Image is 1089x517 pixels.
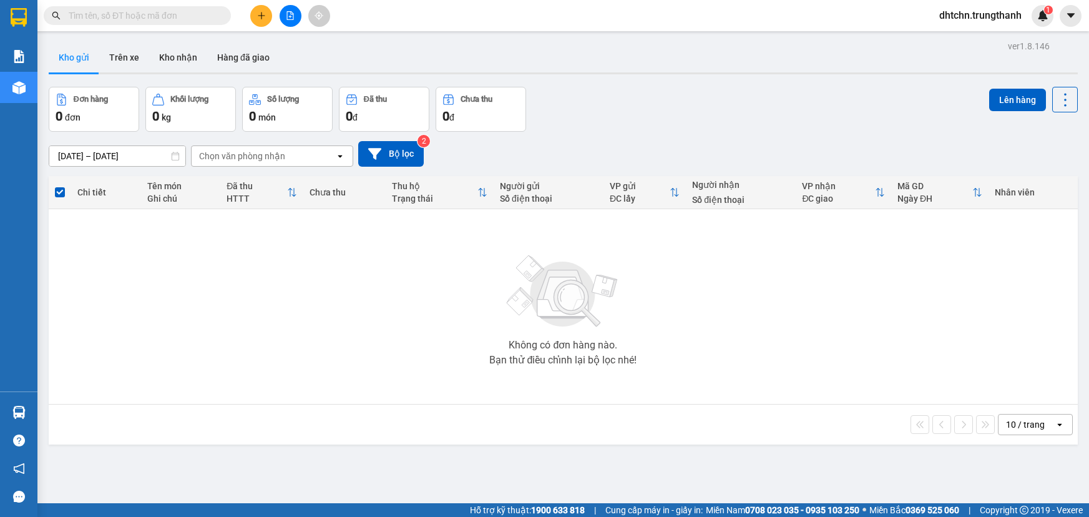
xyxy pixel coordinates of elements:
span: 1 [1046,6,1050,14]
div: HTTT [227,194,287,204]
div: Khối lượng [170,95,208,104]
span: notification [13,463,25,475]
div: Ngày ĐH [897,194,972,204]
img: solution-icon [12,50,26,63]
button: aim [308,5,330,27]
span: question-circle [13,435,25,446]
th: Toggle SortBy [220,176,303,209]
button: Số lượng0món [242,87,333,132]
img: warehouse-icon [12,406,26,419]
button: Bộ lọc [358,141,424,167]
svg: open [1055,420,1065,430]
sup: 1 [1044,6,1053,14]
span: kg [162,112,171,122]
strong: 0708 023 035 - 0935 103 250 [745,505,859,515]
div: Đã thu [227,181,287,191]
div: ĐC lấy [610,194,670,204]
div: Không có đơn hàng nào. [509,340,617,350]
span: plus [257,11,266,20]
div: Chưa thu [461,95,492,104]
input: Tìm tên, số ĐT hoặc mã đơn [69,9,216,22]
th: Toggle SortBy [386,176,494,209]
strong: 0369 525 060 [906,505,959,515]
span: Miền Nam [706,503,859,517]
th: Toggle SortBy [603,176,686,209]
div: Bạn thử điều chỉnh lại bộ lọc nhé! [489,355,637,365]
img: warehouse-icon [12,81,26,94]
div: Chưa thu [310,187,379,197]
span: đơn [65,112,81,122]
span: đ [449,112,454,122]
div: Ghi chú [147,194,214,204]
svg: open [335,151,345,161]
button: Đã thu0đ [339,87,429,132]
button: file-add [280,5,301,27]
th: Toggle SortBy [796,176,891,209]
input: Select a date range. [49,146,185,166]
th: Toggle SortBy [891,176,989,209]
div: VP gửi [610,181,670,191]
button: caret-down [1060,5,1082,27]
div: 10 / trang [1006,418,1045,431]
button: Kho nhận [149,42,207,72]
div: Mã GD [897,181,972,191]
div: Người gửi [500,181,597,191]
img: svg+xml;base64,PHN2ZyBjbGFzcz0ibGlzdC1wbHVnX19zdmciIHhtbG5zPSJodHRwOi8vd3d3LnczLm9yZy8yMDAwL3N2Zy... [501,248,625,335]
div: VP nhận [802,181,875,191]
img: logo-vxr [11,8,27,27]
span: ⚪️ [862,508,866,513]
button: Kho gửi [49,42,99,72]
button: Chưa thu0đ [436,87,526,132]
span: search [52,11,61,20]
span: đ [353,112,358,122]
span: aim [315,11,323,20]
div: Trạng thái [392,194,477,204]
button: plus [250,5,272,27]
button: Khối lượng0kg [145,87,236,132]
span: message [13,491,25,503]
span: 0 [152,109,159,124]
button: Hàng đã giao [207,42,280,72]
div: Số điện thoại [500,194,597,204]
div: ver 1.8.146 [1008,39,1050,53]
strong: 1900 633 818 [531,505,585,515]
span: | [969,503,970,517]
div: Người nhận [692,180,789,190]
img: icon-new-feature [1037,10,1048,21]
span: 0 [442,109,449,124]
span: dhtchn.trungthanh [929,7,1032,23]
span: Hỗ trợ kỹ thuật: [470,503,585,517]
span: Cung cấp máy in - giấy in: [605,503,703,517]
div: Tên món [147,181,214,191]
span: món [258,112,276,122]
div: Nhân viên [995,187,1072,197]
div: Số lượng [267,95,299,104]
div: Đơn hàng [74,95,108,104]
span: 0 [346,109,353,124]
span: copyright [1020,506,1028,515]
div: Thu hộ [392,181,477,191]
span: 0 [56,109,62,124]
div: Số điện thoại [692,195,789,205]
div: Chi tiết [77,187,135,197]
button: Đơn hàng0đơn [49,87,139,132]
div: Chọn văn phòng nhận [199,150,285,162]
sup: 2 [418,135,430,147]
button: Lên hàng [989,89,1046,111]
span: 0 [249,109,256,124]
span: Miền Bắc [869,503,959,517]
span: | [594,503,596,517]
span: file-add [286,11,295,20]
button: Trên xe [99,42,149,72]
div: ĐC giao [802,194,875,204]
div: Đã thu [364,95,387,104]
span: caret-down [1065,10,1077,21]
